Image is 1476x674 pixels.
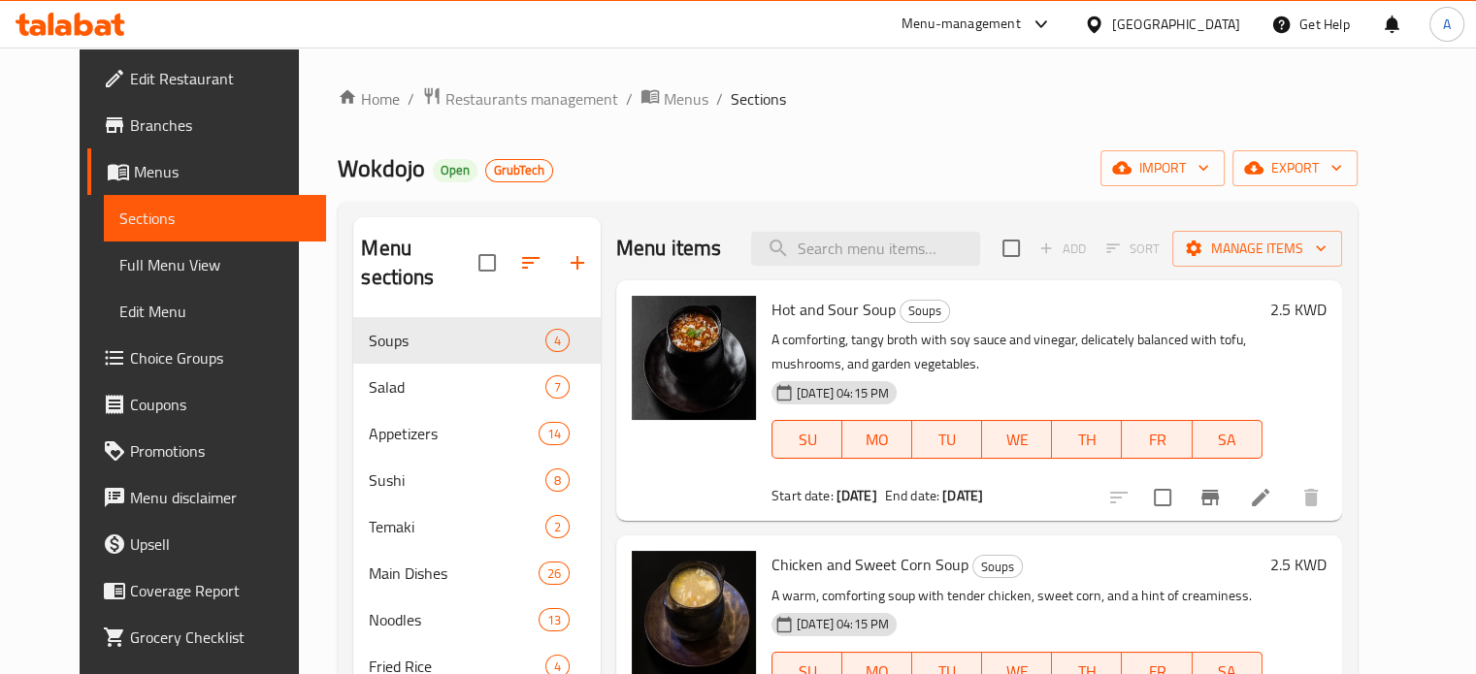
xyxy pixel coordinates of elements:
[369,608,538,631] span: Noodles
[780,426,835,454] span: SU
[353,550,601,596] div: Main Dishes26
[1248,156,1342,180] span: export
[1094,234,1172,264] span: Select section first
[87,614,326,660] a: Grocery Checklist
[353,596,601,643] div: Noodles13
[1122,420,1192,459] button: FR
[353,410,601,457] div: Appetizers14
[664,87,708,111] span: Menus
[1032,234,1094,264] span: Add item
[901,300,949,322] span: Soups
[369,515,544,538] div: Temaki
[353,503,601,550] div: Temaki2
[467,242,508,283] span: Select all sections
[369,562,538,585] span: Main Dishes
[789,384,897,402] span: [DATE] 04:15 PM
[433,159,477,182] div: Open
[422,86,618,112] a: Restaurants management
[972,555,1023,578] div: Soups
[973,556,1022,578] span: Soups
[1052,420,1122,459] button: TH
[1130,426,1184,454] span: FR
[87,474,326,521] a: Menu disclaimer
[546,332,569,350] span: 4
[130,532,311,556] span: Upsell
[771,328,1263,376] p: A comforting, tangy broth with soy sauce and vinegar, delicately balanced with tofu, mushrooms, a...
[540,611,569,629] span: 13
[353,457,601,503] div: Sushi8
[87,335,326,381] a: Choice Groups
[338,87,400,111] a: Home
[771,420,842,459] button: SU
[338,146,425,190] span: Wokdojo
[134,160,311,183] span: Menus
[369,329,544,352] span: Soups
[119,253,311,276] span: Full Menu View
[1100,150,1225,186] button: import
[942,483,983,508] b: [DATE]
[130,626,311,649] span: Grocery Checklist
[1232,150,1358,186] button: export
[369,375,544,399] div: Salad
[1270,551,1327,578] h6: 2.5 KWD
[626,87,633,111] li: /
[1187,474,1233,521] button: Branch-specific-item
[353,317,601,364] div: Soups4
[539,608,570,631] div: items
[546,518,569,536] span: 2
[353,364,601,410] div: Salad7
[87,55,326,102] a: Edit Restaurant
[716,87,723,111] li: /
[982,420,1052,459] button: WE
[104,288,326,335] a: Edit Menu
[369,468,544,492] span: Sushi
[1172,231,1342,267] button: Manage items
[130,439,311,463] span: Promotions
[1270,296,1327,323] h6: 2.5 KWD
[87,521,326,567] a: Upsell
[771,550,968,579] span: Chicken and Sweet Corn Soup
[130,113,311,137] span: Branches
[771,483,834,508] span: Start date:
[87,102,326,148] a: Branches
[539,422,570,445] div: items
[545,468,570,492] div: items
[104,195,326,241] a: Sections
[771,295,896,324] span: Hot and Sour Soup
[119,300,311,323] span: Edit Menu
[87,428,326,474] a: Promotions
[546,378,569,397] span: 7
[445,87,618,111] span: Restaurants management
[902,13,1021,36] div: Menu-management
[540,425,569,443] span: 14
[640,86,708,112] a: Menus
[616,234,722,263] h2: Menu items
[486,162,552,178] span: GrubTech
[433,162,477,178] span: Open
[751,232,980,266] input: search
[1142,477,1183,518] span: Select to update
[539,562,570,585] div: items
[130,67,311,90] span: Edit Restaurant
[991,228,1032,269] span: Select section
[545,515,570,538] div: items
[130,486,311,509] span: Menu disclaimer
[912,420,982,459] button: TU
[789,615,897,633] span: [DATE] 04:15 PM
[130,393,311,416] span: Coupons
[369,422,538,445] div: Appetizers
[1200,426,1255,454] span: SA
[119,207,311,230] span: Sections
[87,148,326,195] a: Menus
[1288,474,1334,521] button: delete
[1116,156,1209,180] span: import
[920,426,974,454] span: TU
[545,375,570,399] div: items
[1193,420,1263,459] button: SA
[508,240,554,286] span: Sort sections
[545,329,570,352] div: items
[1249,486,1272,509] a: Edit menu item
